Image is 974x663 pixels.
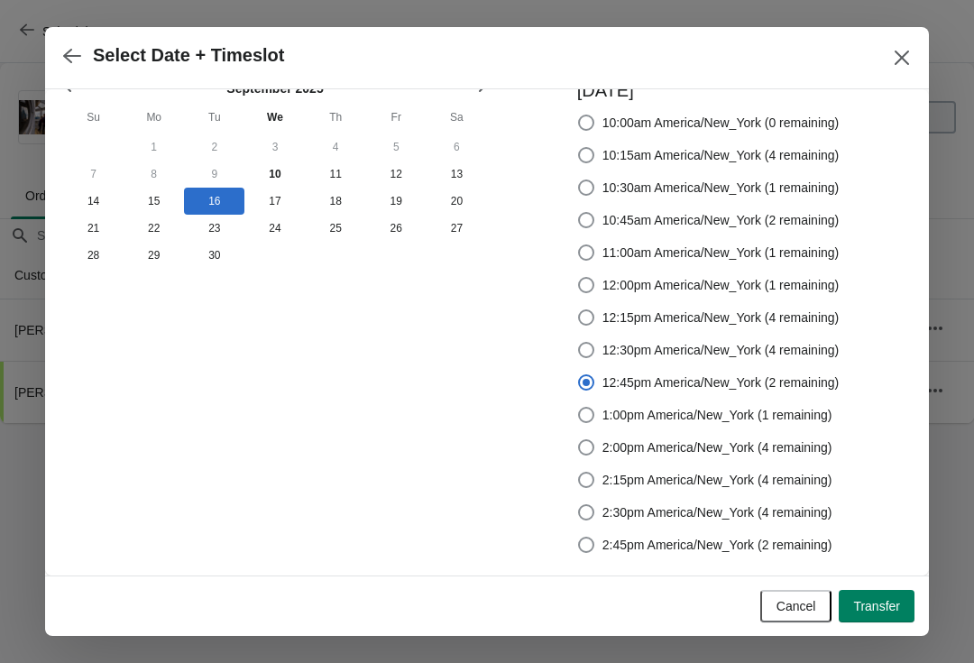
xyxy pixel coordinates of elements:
button: Tuesday September 16 2025 [184,188,244,215]
th: Thursday [306,101,366,134]
button: Tuesday September 2 2025 [184,134,244,161]
button: Sunday September 21 2025 [63,215,124,242]
button: Saturday September 27 2025 [427,215,487,242]
button: Today Wednesday September 10 2025 [244,161,305,188]
button: Thursday September 25 2025 [306,215,366,242]
button: Monday September 22 2025 [124,215,184,242]
button: Thursday September 18 2025 [306,188,366,215]
span: Cancel [776,599,816,613]
span: 1:00pm America/New_York (1 remaining) [602,406,832,424]
button: Thursday September 11 2025 [306,161,366,188]
button: Thursday September 4 2025 [306,134,366,161]
span: 12:45pm America/New_York (2 remaining) [602,373,840,391]
span: 10:30am America/New_York (1 remaining) [602,179,840,197]
button: Saturday September 13 2025 [427,161,487,188]
span: Transfer [853,599,900,613]
h3: [DATE] [577,78,840,103]
button: Tuesday September 9 2025 [184,161,244,188]
th: Saturday [427,101,487,134]
button: Transfer [839,590,914,622]
button: Wednesday September 3 2025 [244,134,305,161]
button: Monday September 15 2025 [124,188,184,215]
button: Monday September 1 2025 [124,134,184,161]
h2: Select Date + Timeslot [93,45,285,66]
span: 10:00am America/New_York (0 remaining) [602,114,840,132]
span: 10:45am America/New_York (2 remaining) [602,211,840,229]
button: Tuesday September 23 2025 [184,215,244,242]
span: 12:15pm America/New_York (4 remaining) [602,308,840,327]
span: 2:00pm America/New_York (4 remaining) [602,438,832,456]
span: 2:15pm America/New_York (4 remaining) [602,471,832,489]
th: Friday [366,101,427,134]
button: Friday September 26 2025 [366,215,427,242]
span: 2:30pm America/New_York (4 remaining) [602,503,832,521]
button: Saturday September 20 2025 [427,188,487,215]
button: Cancel [760,590,832,622]
span: 12:00pm America/New_York (1 remaining) [602,276,840,294]
button: Sunday September 14 2025 [63,188,124,215]
button: Close [886,41,918,74]
span: 12:30pm America/New_York (4 remaining) [602,341,840,359]
button: Sunday September 7 2025 [63,161,124,188]
button: Wednesday September 24 2025 [244,215,305,242]
button: Wednesday September 17 2025 [244,188,305,215]
th: Sunday [63,101,124,134]
th: Wednesday [244,101,305,134]
th: Tuesday [184,101,244,134]
button: Sunday September 28 2025 [63,242,124,269]
button: Monday September 29 2025 [124,242,184,269]
th: Monday [124,101,184,134]
button: Friday September 12 2025 [366,161,427,188]
button: Tuesday September 30 2025 [184,242,244,269]
button: Friday September 19 2025 [366,188,427,215]
button: Friday September 5 2025 [366,134,427,161]
span: 11:00am America/New_York (1 remaining) [602,244,840,262]
span: 10:15am America/New_York (4 remaining) [602,146,840,164]
span: 2:45pm America/New_York (2 remaining) [602,536,832,554]
button: Saturday September 6 2025 [427,134,487,161]
button: Monday September 8 2025 [124,161,184,188]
